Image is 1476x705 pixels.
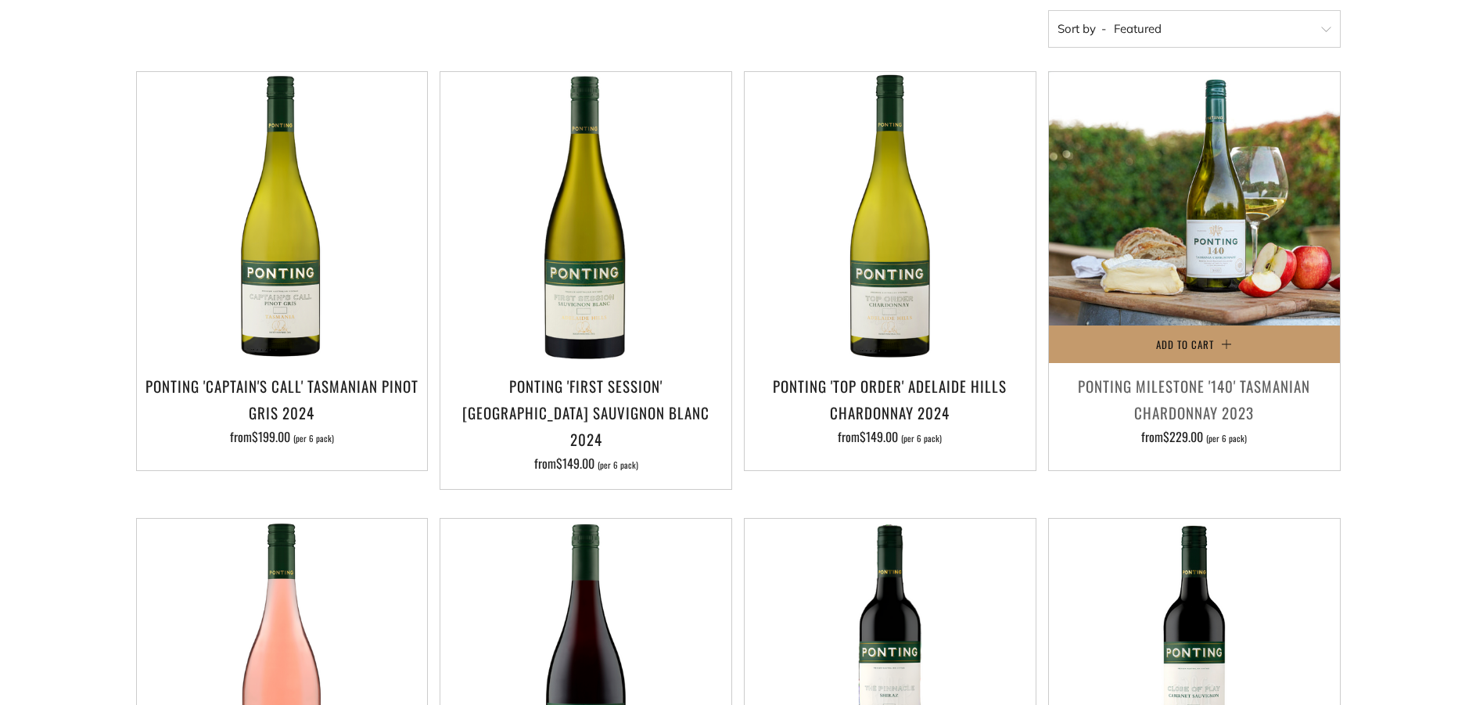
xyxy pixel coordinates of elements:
span: (per 6 pack) [901,434,942,443]
h3: Ponting 'Top Order' Adelaide Hills Chardonnay 2024 [752,372,1028,426]
a: Ponting 'Captain's Call' Tasmanian Pinot Gris 2024 from$199.00 (per 6 pack) [137,372,428,451]
a: Ponting Milestone '140' Tasmanian Chardonnay 2023 from$229.00 (per 6 pack) [1049,372,1340,451]
h3: Ponting 'First Session' [GEOGRAPHIC_DATA] Sauvignon Blanc 2024 [448,372,724,453]
span: $149.00 [556,454,594,473]
span: (per 6 pack) [293,434,334,443]
span: from [534,454,638,473]
span: (per 6 pack) [1206,434,1247,443]
span: Add to Cart [1156,336,1214,352]
span: $229.00 [1163,427,1203,446]
span: $149.00 [860,427,898,446]
span: from [230,427,334,446]
span: (per 6 pack) [598,461,638,469]
button: Add to Cart [1049,326,1340,363]
h3: Ponting Milestone '140' Tasmanian Chardonnay 2023 [1057,372,1332,426]
span: from [838,427,942,446]
a: Ponting 'Top Order' Adelaide Hills Chardonnay 2024 from$149.00 (per 6 pack) [745,372,1036,451]
a: Ponting 'First Session' [GEOGRAPHIC_DATA] Sauvignon Blanc 2024 from$149.00 (per 6 pack) [440,372,731,470]
h3: Ponting 'Captain's Call' Tasmanian Pinot Gris 2024 [145,372,420,426]
span: $199.00 [252,427,290,446]
span: from [1141,427,1247,446]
